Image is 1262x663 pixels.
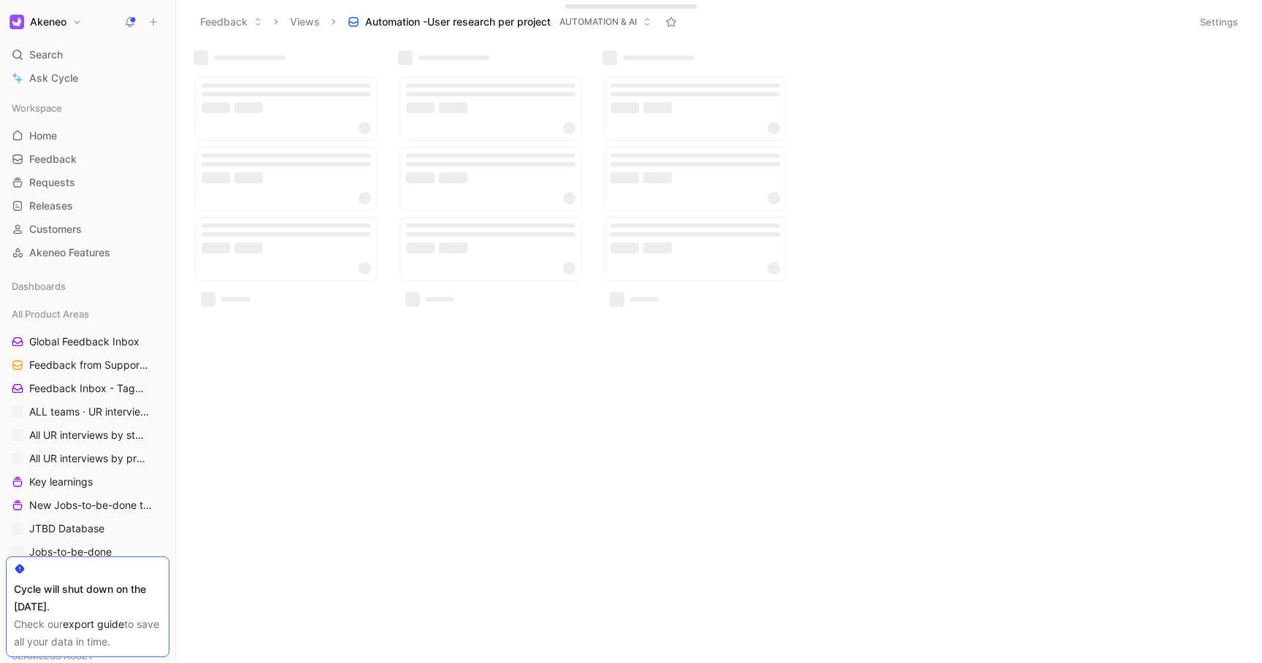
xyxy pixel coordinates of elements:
[29,46,63,64] span: Search
[29,199,73,213] span: Releases
[29,381,150,396] span: Feedback Inbox - Tagging
[29,428,150,442] span: All UR interviews by status
[29,521,104,536] span: JTBD Database
[6,331,169,353] a: Global Feedback Inbox
[29,129,57,143] span: Home
[365,15,551,29] span: Automation -User research per project
[9,15,24,29] img: Akeneo
[6,518,169,540] a: JTBD Database
[6,471,169,493] a: Key learnings
[283,11,326,33] button: Views
[12,307,89,321] span: All Product Areas
[29,222,82,237] span: Customers
[6,44,169,66] div: Search
[6,354,169,376] a: Feedback from Support Team
[6,97,169,119] div: Workspace
[63,618,124,630] a: export guide
[29,498,156,513] span: New Jobs-to-be-done to review ([PERSON_NAME])
[6,125,169,147] a: Home
[30,15,66,28] h1: Akeneo
[29,451,150,466] span: All UR interviews by projects
[29,405,150,419] span: ALL teams · UR interviews
[6,242,169,264] a: Akeneo Features
[29,245,110,260] span: Akeneo Features
[6,401,169,423] a: ALL teams · UR interviews
[6,494,169,516] a: New Jobs-to-be-done to review ([PERSON_NAME])
[6,378,169,399] a: Feedback Inbox - Tagging
[14,580,161,616] div: Cycle will shut down on the [DATE].
[6,275,169,302] div: Dashboards
[12,101,62,115] span: Workspace
[6,541,169,563] a: Jobs-to-be-done
[29,69,78,87] span: Ask Cycle
[6,303,169,633] div: All Product AreasGlobal Feedback InboxFeedback from Support TeamFeedback Inbox - TaggingALL teams...
[6,148,169,170] a: Feedback
[29,545,112,559] span: Jobs-to-be-done
[1193,12,1244,32] button: Settings
[29,475,93,489] span: Key learnings
[29,334,139,349] span: Global Feedback Inbox
[12,279,66,294] span: Dashboards
[6,218,169,240] a: Customers
[29,152,77,166] span: Feedback
[341,11,658,33] button: Automation -User research per projectAUTOMATION & AI
[6,12,85,32] button: AkeneoAkeneo
[194,11,269,33] button: Feedback
[14,616,161,651] div: Check our to save all your data in time.
[6,275,169,297] div: Dashboards
[6,172,169,193] a: Requests
[6,67,169,89] a: Ask Cycle
[6,448,169,470] a: All UR interviews by projects
[6,424,169,446] a: All UR interviews by status
[6,195,169,217] a: Releases
[6,303,169,325] div: All Product Areas
[29,358,151,372] span: Feedback from Support Team
[559,15,637,29] span: AUTOMATION & AI
[29,175,75,190] span: Requests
